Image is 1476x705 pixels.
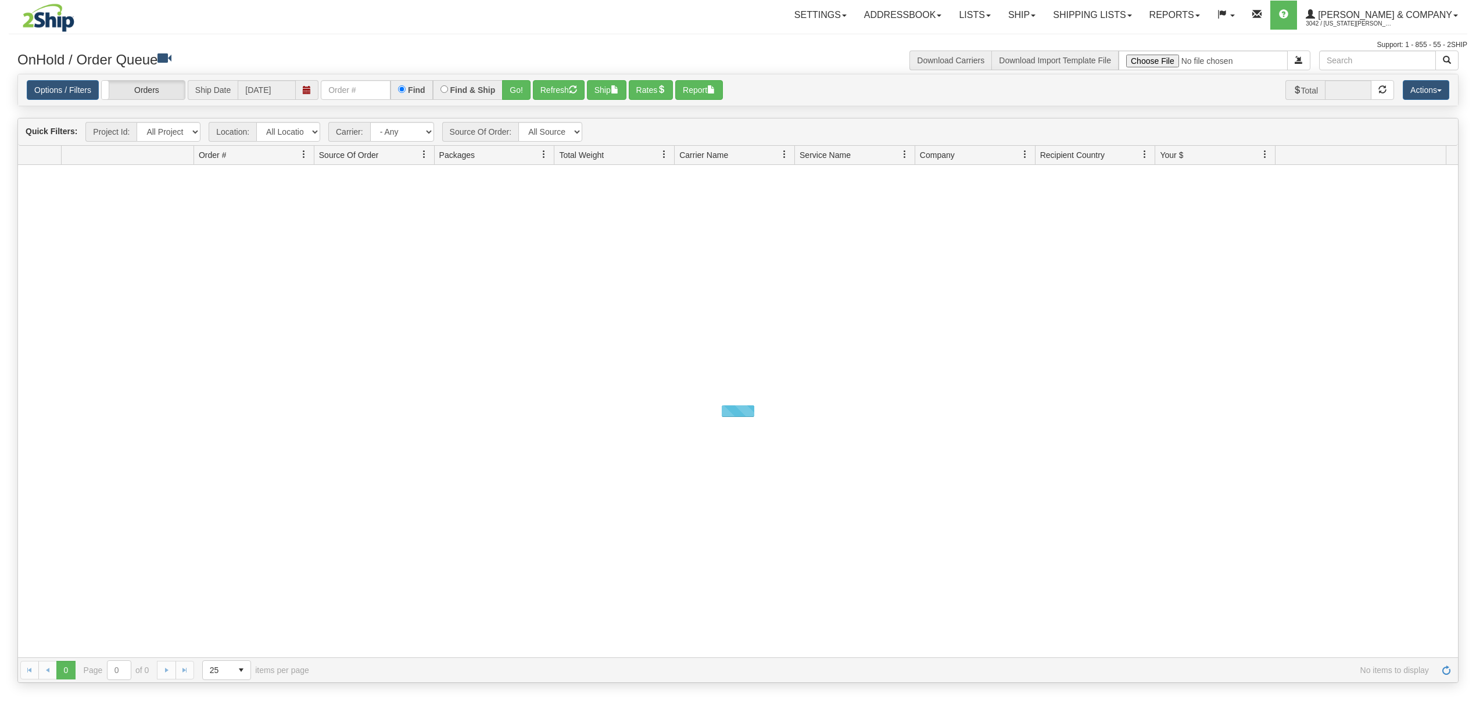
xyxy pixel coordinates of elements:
span: Source Of Order: [442,122,519,142]
button: Rates [629,80,673,100]
a: [PERSON_NAME] & Company 3042 / [US_STATE][PERSON_NAME] [1297,1,1467,30]
button: Actions [1403,80,1449,100]
a: Packages filter column settings [534,145,554,164]
input: Import [1119,51,1288,70]
a: Company filter column settings [1015,145,1035,164]
a: Reports [1141,1,1209,30]
iframe: chat widget [1449,293,1475,412]
button: Search [1435,51,1459,70]
div: grid toolbar [18,118,1458,146]
a: Download Import Template File [999,56,1111,65]
span: Project Id: [85,122,137,142]
a: Addressbook [855,1,951,30]
span: Page 0 [56,661,75,679]
a: Source Of Order filter column settings [414,145,434,164]
input: Search [1319,51,1436,70]
button: Ship [587,80,626,100]
a: Total Weight filter column settings [654,145,674,164]
span: Source Of Order [319,149,379,161]
a: Ship [999,1,1044,30]
a: Shipping lists [1044,1,1140,30]
a: Recipient Country filter column settings [1135,145,1155,164]
span: Ship Date [188,80,238,100]
label: Find & Ship [450,86,496,94]
span: Recipient Country [1040,149,1105,161]
a: Order # filter column settings [294,145,314,164]
span: Carrier Name [679,149,728,161]
span: 25 [210,664,225,676]
input: Order # [321,80,391,100]
div: Support: 1 - 855 - 55 - 2SHIP [9,40,1467,50]
a: Refresh [1437,661,1456,679]
button: Refresh [533,80,585,100]
span: Order # [199,149,226,161]
a: Your $ filter column settings [1255,145,1275,164]
span: Carrier: [328,122,370,142]
span: 3042 / [US_STATE][PERSON_NAME] [1306,18,1393,30]
span: [PERSON_NAME] & Company [1315,10,1452,20]
a: Service Name filter column settings [895,145,915,164]
span: Location: [209,122,256,142]
span: select [232,661,250,679]
a: Settings [786,1,855,30]
a: Options / Filters [27,80,99,100]
button: Report [675,80,723,100]
a: Carrier Name filter column settings [775,145,794,164]
span: Total Weight [559,149,604,161]
span: items per page [202,660,309,680]
span: Your $ [1160,149,1183,161]
span: Packages [439,149,475,161]
span: Total [1285,80,1325,100]
span: Page sizes drop down [202,660,251,680]
button: Go! [502,80,531,100]
a: Download Carriers [917,56,984,65]
h3: OnHold / Order Queue [17,51,729,67]
label: Find [408,86,425,94]
label: Quick Filters: [26,125,77,137]
span: Company [920,149,955,161]
label: Orders [102,81,185,100]
span: Page of 0 [84,660,149,680]
span: No items to display [325,666,1429,675]
img: logo3042.jpg [9,3,88,33]
span: Service Name [800,149,851,161]
a: Lists [950,1,999,30]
